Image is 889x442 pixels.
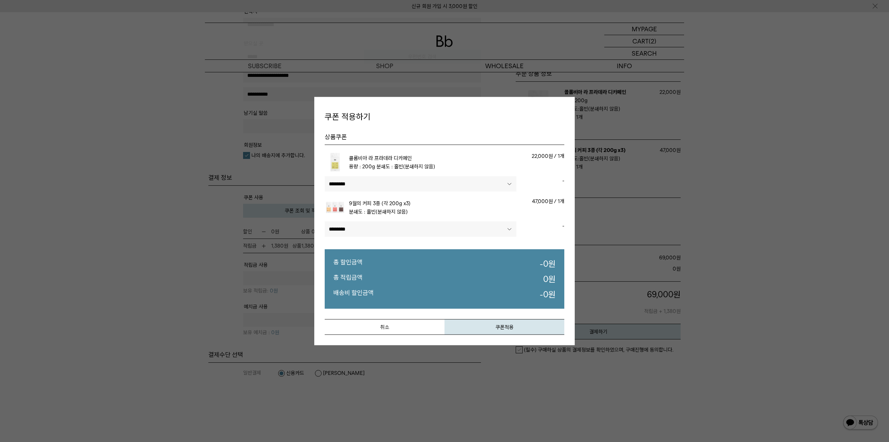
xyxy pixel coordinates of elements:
[543,273,556,285] dd: 원
[325,133,564,145] h5: 상품쿠폰
[516,176,564,185] div: -
[468,152,564,160] p: 22,000원 / 1개
[540,258,556,270] dd: - 원
[444,319,564,335] button: 쿠폰적용
[333,288,374,300] dt: 배송비 할인금액
[468,197,564,206] p: 47,000원 / 1개
[376,163,435,170] span: 분쇄도 : 홀빈(분쇄하지 않음)
[540,288,556,300] dd: - 원
[333,273,363,285] dt: 총 적립금액
[325,152,346,173] img: 콜롬비아 라 프라데라 디카페인
[349,200,410,207] a: 9월의 커피 3종 (각 200g x3)
[543,259,548,269] strong: 0
[325,319,444,335] button: 취소
[325,197,346,218] img: 9월의 커피 3종 (각 200g x3)
[333,258,363,270] dt: 총 할인금액
[543,289,548,299] strong: 0
[516,222,564,230] div: -
[349,163,375,170] span: 용량 : 200g
[349,155,412,161] a: 콜롬비아 라 프라데라 디카페인
[325,111,564,122] h4: 쿠폰 적용하기
[349,209,408,215] span: 분쇄도 : 홀빈(분쇄하지 않음)
[543,274,548,284] strong: 0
